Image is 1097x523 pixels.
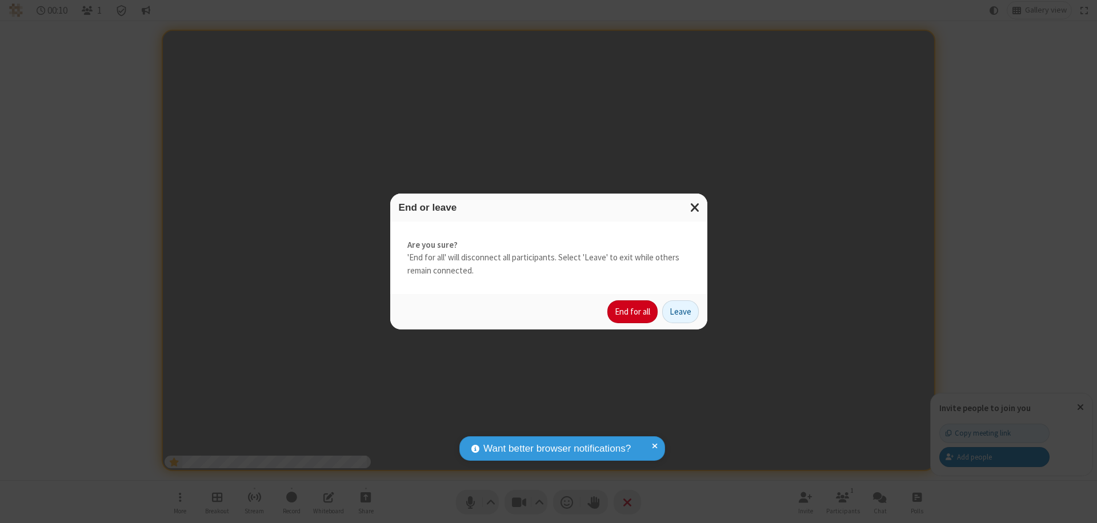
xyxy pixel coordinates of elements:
button: Leave [662,300,699,323]
button: Close modal [683,194,707,222]
button: End for all [607,300,658,323]
div: 'End for all' will disconnect all participants. Select 'Leave' to exit while others remain connec... [390,222,707,295]
span: Want better browser notifications? [483,441,631,456]
h3: End or leave [399,202,699,213]
strong: Are you sure? [407,239,690,252]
